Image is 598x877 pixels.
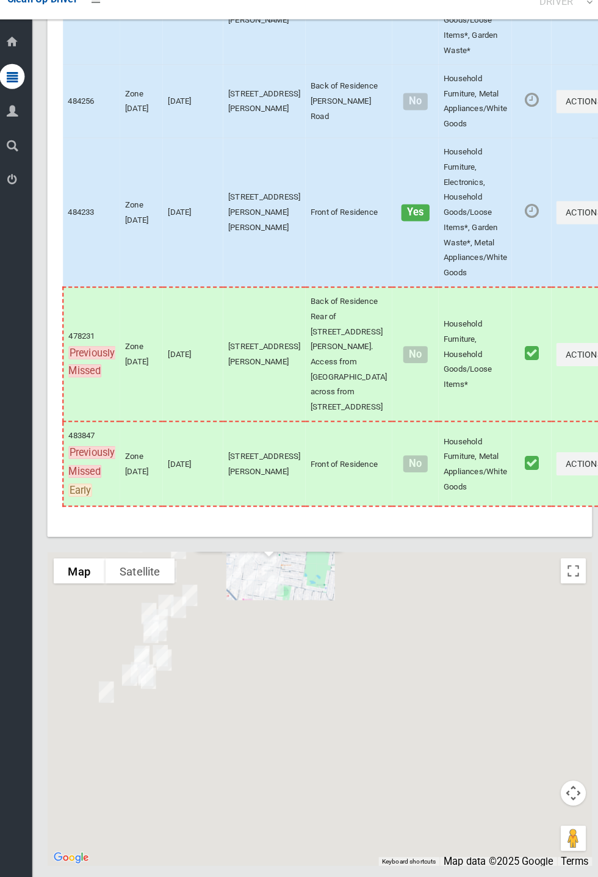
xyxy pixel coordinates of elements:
[225,300,304,430] td: [STREET_ADDRESS][PERSON_NAME]
[235,549,259,580] div: 1/32 Strickland Street, BASS HILL NSW 2197<br>Status : AssignedToRoute<br><a href="/driver/bookin...
[166,155,225,300] td: [DATE]
[257,557,281,587] div: 27 Buist Street, BASS HILL NSW 2197<br>Status : AssignedToRoute<br><a href="/driver/booking/48406...
[400,463,423,480] span: No
[434,84,505,155] td: Household Furniture, Metal Appliances/White Goods
[518,463,531,478] i: Booking marked as collected.
[124,300,166,430] td: Zone [DATE]
[225,430,304,513] td: [STREET_ADDRESS][PERSON_NAME]
[160,561,184,591] div: 31 Yvonne Crescent, BASS HILL NSW 2197<br>Status : AssignedToRoute<br><a href="/driver/booking/48...
[99,678,123,709] div: 48 Haig Avenue, GEORGES HALL NSW 2198<br>Status : AssignedToRoute<br><a href="/driver/booking/484...
[394,467,429,477] h4: Normal sized
[398,219,425,236] span: Yes
[400,357,423,374] span: No
[264,574,289,604] div: 13 Trebartha Street, BASS HILL NSW 2197<br>Status : Collected<br><a href="/driver/booking/481617/...
[532,17,571,26] small: DRIVER
[143,613,167,644] div: 14 Jacaranda Drive, GEORGES HALL NSW 2198<br>Status : AssignedToRoute<br><a href="/driver/booking...
[434,300,505,430] td: Household Furniture, Household Goods/Loose Items*
[69,300,124,430] td: 478231
[518,110,531,126] i: Booking awaiting collection. Mark as collected or report issues to complete task.
[553,779,577,804] button: Map camera controls
[124,430,166,513] td: Zone [DATE]
[110,563,178,588] button: Show satellite imagery
[121,662,146,692] div: 175 Rex Road, GEORGES HALL NSW 2198<br>Status : AssignedToRoute<br><a href="/driver/booking/48114...
[74,357,120,388] span: Previously Missed
[518,356,531,372] i: Booking marked as collected.
[166,84,225,155] td: [DATE]
[379,854,431,862] button: Keyboard shortcuts
[166,300,225,430] td: [DATE]
[225,84,304,155] td: [STREET_ADDRESS][PERSON_NAME]
[400,111,423,128] span: No
[134,643,158,674] div: 10 Lentara Court, GEORGES HALL NSW 2198<br>Status : AssignedToRoute<br><a href="/driver/booking/4...
[57,846,97,862] a: Click to see this area on Google Maps
[553,852,580,864] a: Terms (opens in new tab)
[74,491,97,503] span: Early
[60,563,110,588] button: Show street map
[166,430,225,513] td: [DATE]
[151,608,176,638] div: 31 Jacaranda Drive, GEORGES HALL NSW 2198<br>Status : AssignedToRoute<br><a href="/driver/booking...
[151,643,176,673] div: 2 Lurnea Avenue, GEORGES HALL NSW 2198<br>Status : AssignedToRoute<br><a href="/driver/booking/48...
[124,84,166,155] td: Zone [DATE]
[140,665,164,695] div: 15 Wright Close, GEORGES HALL NSW 2198<br>Status : AssignedToRoute<br><a href="/driver/booking/48...
[157,594,181,624] div: 5 Leon Avenue, GEORGES HALL NSW 2198<br>Status : AssignedToRoute<br><a href="/driver/booking/4838...
[142,620,167,651] div: 15 Oak Drive, GEORGES HALL NSW 2198<br>Status : AssignedToRoute<br><a href="/driver/booking/48339...
[69,430,124,513] td: 483847
[439,852,546,864] span: Map data ©2025 Google
[133,646,157,677] div: 12 Lentara Court, GEORGES HALL NSW 2198<br>Status : AssignedToRoute<br><a href="/driver/booking/4...
[518,218,531,234] i: Booking awaiting collection. Mark as collected or report issues to complete task.
[394,360,429,370] h4: Normal sized
[74,454,120,485] span: Previously Missed
[57,846,97,862] img: Google
[223,568,247,599] div: 735 Hume Highway, BASS HILL NSW 2197<br>Status : AssignedToRoute<br><a href="/driver/booking/4848...
[394,114,429,125] h4: Normal sized
[255,575,279,605] div: 84B Robertson Road, BASS HILL NSW 2197<br>Status : Collected<br><a href="/driver/booking/484003/c...
[69,84,124,155] td: 484256
[304,430,389,513] td: Front of Residence
[304,155,389,300] td: Front of Residence
[169,596,193,626] div: 5 Tucabia Avenue, GEORGES HALL NSW 2198<br>Status : AssignedToRoute<br><a href="/driver/booking/4...
[225,155,304,300] td: [STREET_ADDRESS][PERSON_NAME][PERSON_NAME]
[180,584,204,615] div: 95 Denman Road, GEORGES HALL NSW 2198<br>Status : AssignedToRoute<br><a href="/driver/booking/483...
[526,8,583,26] span: Clean Up
[434,155,505,300] td: Household Furniture, Electronics, Household Goods/Loose Items*, Garden Waste*, Metal Appliances/W...
[130,659,154,690] div: 20 Georges Crescent, GEORGES HALL NSW 2198<br>Status : AssignedToRoute<br><a href="/driver/bookin...
[304,84,389,155] td: Back of Residence [PERSON_NAME] Road
[553,823,577,848] button: Drag Pegman onto the map to open Street View
[15,10,83,29] a: Clean Up Driver
[124,155,166,300] td: Zone [DATE]
[137,662,162,692] div: 2 Wright Close, GEORGES HALL NSW 2198<br>Status : AssignedToRoute<br><a href="/driver/booking/483...
[304,300,389,430] td: Back of Residence Rear of [STREET_ADDRESS][PERSON_NAME]. Access from [GEOGRAPHIC_DATA] across fro...
[239,570,264,601] div: 7 Rixon Street, BASS HILL NSW 2197<br>Status : AssignedToRoute<br><a href="/driver/booking/482445...
[226,544,250,574] div: 3/132 Chester Hill Road, BASS HILL NSW 2197<br>Status : AssignedToRoute<br><a href="/driver/booki...
[394,222,429,233] h4: Oversized
[434,430,505,513] td: Household Furniture, Metal Appliances/White Goods
[150,618,175,649] div: 23 Oak Drive, GEORGES HALL NSW 2198<br>Status : AssignedToRoute<br><a href="/driver/booking/48479...
[69,155,124,300] td: 484233
[15,13,83,25] span: Clean Up Driver
[553,563,577,588] button: Toggle fullscreen view
[140,602,165,632] div: 77 Caroline Crescent, GEORGES HALL NSW 2198<br>Status : AssignedToRoute<br><a href="/driver/booki...
[155,647,179,677] div: 41 Amaroo Avenue, GEORGES HALL NSW 2198<br>Status : AssignedToRoute<br><a href="/driver/booking/4...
